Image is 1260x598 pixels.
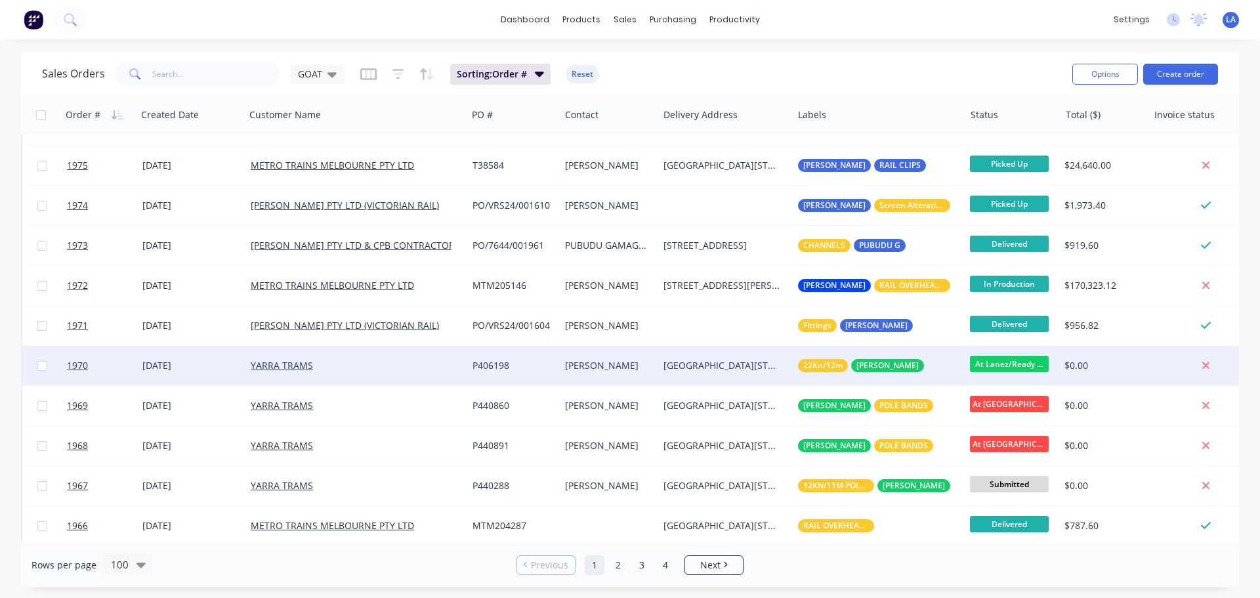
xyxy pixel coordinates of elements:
div: $919.60 [1064,239,1139,252]
a: dashboard [494,10,556,30]
div: [DATE] [142,239,240,252]
div: [DATE] [142,319,240,332]
a: 1974 [67,186,142,225]
span: [PERSON_NAME] [803,399,866,412]
a: 1967 [67,466,142,505]
span: Screen Alteration [879,199,945,212]
div: PO/VRS24/001610 [472,199,551,212]
a: 1971 [67,306,142,345]
div: [PERSON_NAME] [565,159,648,172]
div: P406198 [472,359,551,372]
span: Fittings [803,319,831,332]
div: purchasing [643,10,703,30]
div: PO # [472,108,493,121]
a: YARRA TRAMS [251,479,313,492]
div: [PERSON_NAME] [565,399,648,412]
span: 1966 [67,519,88,532]
a: YARRA TRAMS [251,359,313,372]
span: [PERSON_NAME] [883,479,945,492]
div: $0.00 [1064,479,1139,492]
img: Factory [24,10,43,30]
div: sales [607,10,643,30]
span: RAIL CLIPS [879,159,921,172]
div: [PERSON_NAME] [565,199,648,212]
div: MTM204287 [472,519,551,532]
div: $787.60 [1064,519,1139,532]
span: 1968 [67,439,88,452]
div: $1,973.40 [1064,199,1139,212]
button: [PERSON_NAME]POLE BANDS [798,439,933,452]
a: [PERSON_NAME] PTY LTD (VICTORIAN RAIL) [251,199,439,211]
a: 1966 [67,506,142,545]
div: [GEOGRAPHIC_DATA][STREET_ADDRESS] [663,359,782,372]
div: [GEOGRAPHIC_DATA][STREET_ADDRESS] [663,479,782,492]
a: Page 4 [656,555,675,575]
div: Order # [66,108,100,121]
button: [PERSON_NAME]RAIL CLIPS [798,159,926,172]
a: YARRA TRAMS [251,439,313,452]
a: METRO TRAINS MELBOURNE PTY LTD [251,279,414,291]
span: At Lanez/Ready ... [970,356,1049,372]
div: [DATE] [142,399,240,412]
button: [PERSON_NAME]Screen Alteration [798,199,950,212]
div: [DATE] [142,439,240,452]
div: $24,640.00 [1064,159,1139,172]
span: 1975 [67,159,88,172]
div: $0.00 [1064,359,1139,372]
a: METRO TRAINS MELBOURNE PTY LTD [251,159,414,171]
button: Reset [566,65,598,83]
button: 22Kn/12m[PERSON_NAME] [798,359,924,372]
div: [PERSON_NAME] [565,359,648,372]
a: 1972 [67,266,142,305]
span: POLE BANDS [879,399,928,412]
button: CHANNELSPUBUDU G [798,239,906,252]
a: 1975 [67,146,142,185]
button: Sorting:Order # [450,64,551,85]
button: [PERSON_NAME]POLE BANDS [798,399,933,412]
span: LA [1226,14,1236,26]
span: Submitted [970,476,1049,492]
div: $956.82 [1064,319,1139,332]
span: 1971 [67,319,88,332]
div: PO/VRS24/001604 [472,319,551,332]
div: [PERSON_NAME] [565,439,648,452]
span: 1970 [67,359,88,372]
button: Create order [1143,64,1218,85]
div: T38584 [472,159,551,172]
div: [STREET_ADDRESS] [663,239,782,252]
span: [PERSON_NAME] [803,279,866,292]
span: RAIL OVERHEAD ITEMS [803,519,869,532]
a: 1970 [67,346,142,385]
a: Page 2 [608,555,628,575]
div: settings [1107,10,1156,30]
div: [STREET_ADDRESS][PERSON_NAME] [663,279,782,292]
span: At [GEOGRAPHIC_DATA] [970,396,1049,412]
span: Sorting: Order # [457,68,527,81]
div: P440288 [472,479,551,492]
div: [DATE] [142,359,240,372]
div: [PERSON_NAME] [565,279,648,292]
span: At [GEOGRAPHIC_DATA] [970,436,1049,452]
span: [PERSON_NAME] [803,199,866,212]
div: $170,323.12 [1064,279,1139,292]
div: PUBUDU GAMAGEDERA [565,239,648,252]
div: Delivery Address [663,108,738,121]
span: Picked Up [970,196,1049,212]
span: Delivered [970,316,1049,332]
div: PO/7644/001961 [472,239,551,252]
button: Fittings[PERSON_NAME] [798,319,913,332]
div: Status [971,108,998,121]
span: [PERSON_NAME] [803,159,866,172]
span: Delivered [970,236,1049,252]
div: $0.00 [1064,439,1139,452]
div: P440860 [472,399,551,412]
span: 1969 [67,399,88,412]
a: Page 3 [632,555,652,575]
div: [DATE] [142,519,240,532]
span: [PERSON_NAME] [856,359,919,372]
span: Picked Up [970,156,1049,172]
div: [DATE] [142,279,240,292]
span: 12KN/11M POLES [803,479,869,492]
button: [PERSON_NAME]RAIL OVERHEAD ITEMS [798,279,950,292]
div: [GEOGRAPHIC_DATA][STREET_ADDRESS] [663,399,782,412]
